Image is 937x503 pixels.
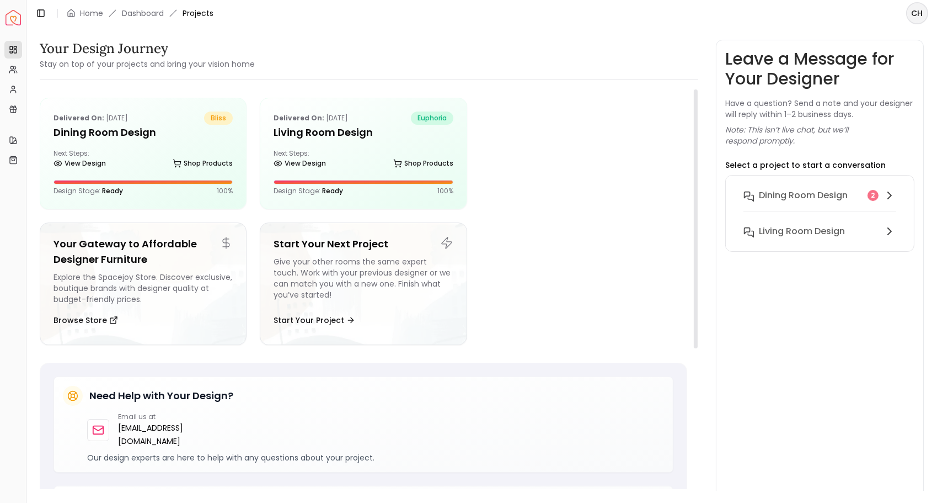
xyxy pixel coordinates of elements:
a: View Design [274,156,326,171]
h3: Your Design Journey [40,40,255,57]
h5: Start Your Next Project [274,236,453,252]
p: Note: This isn’t live chat, but we’ll respond promptly. [725,124,914,146]
h3: Leave a Message for Your Designer [725,49,914,89]
p: [DATE] [53,112,128,125]
a: Shop Products [393,156,453,171]
button: Dining Room Design2 [735,184,905,220]
a: Spacejoy [6,10,21,25]
span: Ready [322,186,343,195]
small: Stay on top of your projects and bring your vision home [40,59,255,70]
a: Shop Products [173,156,233,171]
p: Have a question? Send a note and your designer will reply within 1–2 business days. [725,98,914,120]
p: Design Stage: [274,187,343,195]
img: Spacejoy Logo [6,10,21,25]
span: Ready [102,186,123,195]
p: Design Stage: [53,187,123,195]
p: Select a project to start a conversation [725,160,886,171]
p: Email us at [118,412,218,421]
a: Dashboard [122,8,164,19]
div: Next Steps: [53,149,233,171]
a: Home [80,8,103,19]
span: euphoria [411,112,453,125]
h5: Dining Room Design [53,125,233,140]
div: Explore the Spacejoy Store. Discover exclusive, boutique brands with designer quality at budget-f... [53,272,233,305]
p: 100 % [217,187,233,195]
span: bliss [204,112,233,125]
div: Give your other rooms the same expert touch. Work with your previous designer or we can match you... [274,256,453,305]
h5: Need Help with Your Design? [89,388,233,404]
button: Browse Store [53,309,118,331]
b: Delivered on: [274,113,324,123]
p: Our design experts are here to help with any questions about your project. [87,452,664,463]
button: Start Your Project [274,309,355,331]
h5: Living Room Design [274,125,453,140]
h5: Your Gateway to Affordable Designer Furniture [53,236,233,267]
span: Projects [183,8,213,19]
a: Start Your Next ProjectGive your other rooms the same expert touch. Work with your previous desig... [260,223,467,345]
button: Living Room Design [735,220,905,242]
div: Next Steps: [274,149,453,171]
a: View Design [53,156,106,171]
a: Your Gateway to Affordable Designer FurnitureExplore the Spacejoy Store. Discover exclusive, bout... [40,223,247,345]
span: CH [907,3,927,23]
p: [DATE] [274,112,348,125]
button: CH [906,2,928,24]
a: [EMAIL_ADDRESS][DOMAIN_NAME] [118,421,218,448]
p: 100 % [437,187,453,195]
h6: Living Room Design [759,225,845,238]
h6: Dining Room Design [759,189,848,202]
nav: breadcrumb [67,8,213,19]
div: 2 [868,190,879,201]
b: Delivered on: [53,113,104,123]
